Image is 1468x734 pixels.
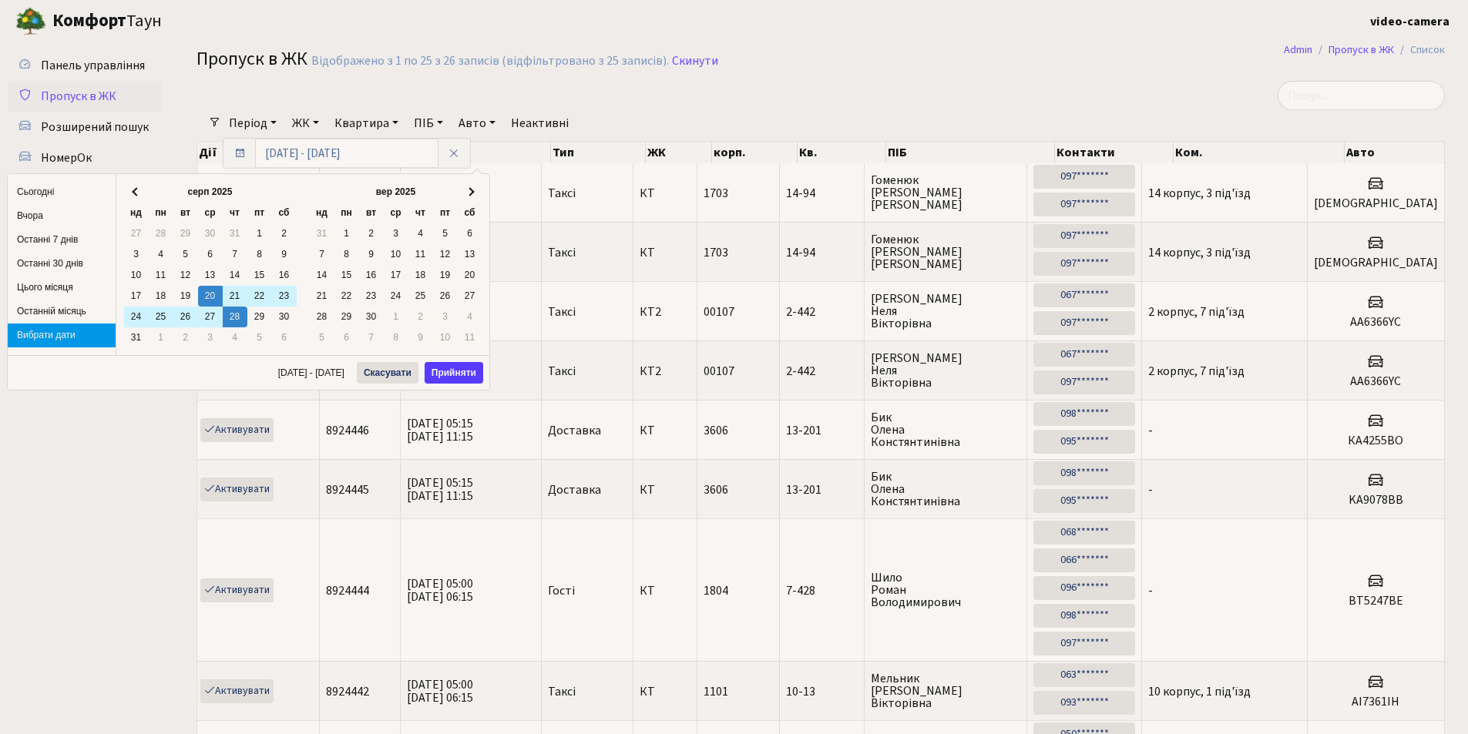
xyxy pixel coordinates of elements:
[798,142,886,163] th: Кв.
[357,362,418,384] button: Скасувати
[310,244,334,265] td: 7
[704,363,734,380] span: 00107
[8,300,116,323] li: Останній місяць
[334,307,359,327] td: 29
[408,286,433,307] td: 25
[672,54,718,69] a: Скинути
[223,223,247,244] td: 31
[198,286,223,307] td: 20
[310,286,334,307] td: 21
[223,110,283,136] a: Період
[124,244,149,265] td: 3
[193,8,231,34] button: Переключити навігацію
[1148,582,1153,599] span: -
[433,203,458,223] th: пт
[272,307,297,327] td: 30
[458,203,482,223] th: сб
[1314,434,1438,448] h5: КА4255ВO
[173,327,198,348] td: 2
[640,484,691,496] span: КТ
[223,203,247,223] th: чт
[247,327,272,348] td: 5
[548,424,601,437] span: Доставка
[334,327,359,348] td: 6
[198,203,223,223] th: ср
[173,265,198,286] td: 12
[433,223,458,244] td: 5
[272,244,297,265] td: 9
[359,223,384,244] td: 2
[124,223,149,244] td: 27
[124,327,149,348] td: 31
[384,244,408,265] td: 10
[640,365,691,377] span: КТ2
[124,286,149,307] td: 17
[458,307,482,327] td: 4
[433,244,458,265] td: 12
[8,323,116,347] li: Вибрати дати
[200,578,274,602] a: Активувати
[1261,34,1468,66] nav: breadcrumb
[1370,13,1450,30] b: video-camera
[384,265,408,286] td: 17
[173,286,198,307] td: 19
[124,265,149,286] td: 10
[425,362,483,384] button: Прийняти
[173,203,198,223] th: вт
[278,368,351,377] span: [DATE] - [DATE]
[551,142,646,163] th: Тип
[149,182,272,203] th: серп 2025
[433,307,458,327] td: 3
[871,293,1020,330] span: [PERSON_NAME] Неля Вікторівна
[198,307,223,327] td: 27
[223,286,247,307] td: 21
[548,306,576,318] span: Таксі
[640,585,691,597] span: КТ
[704,303,734,320] span: 00107
[223,244,247,265] td: 7
[334,265,359,286] td: 15
[1345,142,1445,163] th: Авто
[8,142,162,173] a: НомерОк
[408,110,449,136] a: ПІБ
[1148,244,1251,261] span: 14 корпус, 3 під'їзд
[408,223,433,244] td: 4
[247,286,272,307] td: 22
[173,244,198,265] td: 5
[326,683,369,700] span: 8924442
[1394,42,1445,59] li: Список
[1284,42,1312,58] a: Admin
[458,286,482,307] td: 27
[458,327,482,348] td: 11
[407,575,473,605] span: [DATE] 05:00 [DATE] 06:15
[286,110,325,136] a: ЖК
[1329,42,1394,58] a: Пропуск в ЖК
[247,203,272,223] th: пт
[786,424,858,437] span: 13-201
[704,185,728,202] span: 1703
[223,327,247,348] td: 4
[1148,683,1251,700] span: 10 корпус, 1 під'їзд
[173,223,198,244] td: 29
[1314,695,1438,709] h5: AI7361IH
[786,585,858,597] span: 7-428
[786,306,858,318] span: 2-442
[149,223,173,244] td: 28
[359,244,384,265] td: 9
[548,484,601,496] span: Доставка
[326,422,369,439] span: 8924446
[640,246,691,259] span: КТ
[223,265,247,286] td: 14
[198,223,223,244] td: 30
[871,233,1020,270] span: Гоменюк [PERSON_NAME] [PERSON_NAME]
[384,223,408,244] td: 3
[548,187,576,199] span: Таксі
[433,286,458,307] td: 26
[334,203,359,223] th: пн
[8,81,162,112] a: Пропуск в ЖК
[334,182,458,203] th: вер 2025
[173,307,198,327] td: 26
[408,307,433,327] td: 2
[407,474,473,504] span: [DATE] 05:15 [DATE] 11:15
[640,685,691,698] span: КТ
